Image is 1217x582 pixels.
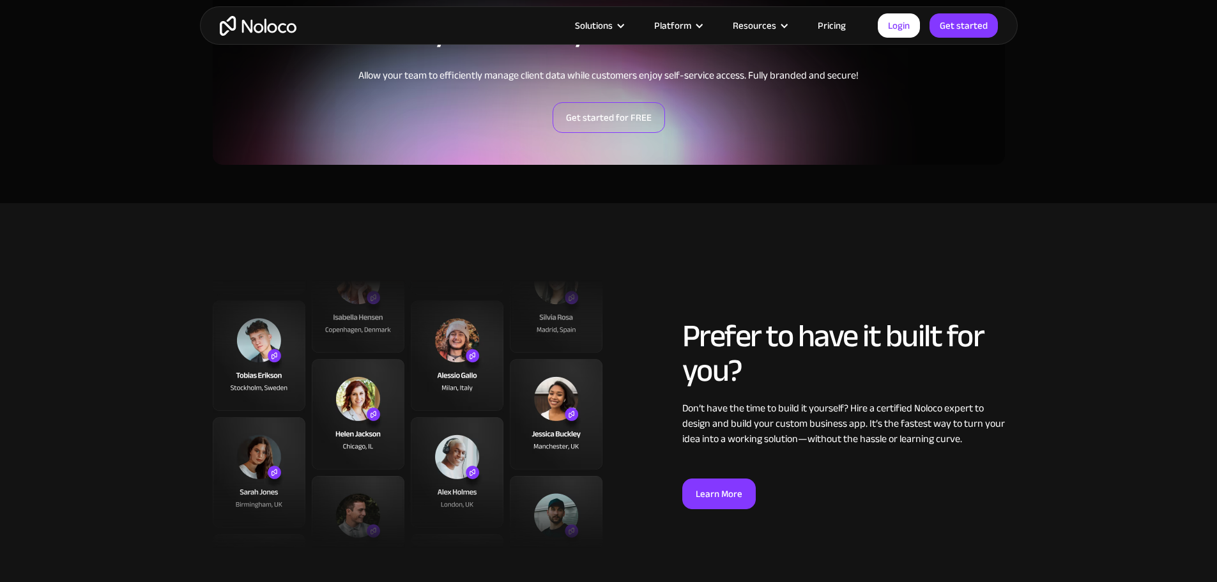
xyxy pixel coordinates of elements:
[802,17,862,34] a: Pricing
[878,13,920,38] a: Login
[682,401,1005,447] div: Don’t have the time to build it yourself? Hire a certified Noloco expert to design and build your...
[559,17,638,34] div: Solutions
[213,68,1005,83] div: Allow your team to efficiently manage client data while customers enjoy self-service access. Full...
[553,102,665,133] a: Get started for FREE
[682,479,756,509] a: Learn More
[654,17,691,34] div: Platform
[220,16,296,36] a: home
[682,319,1005,388] h2: Prefer to have it built for you?
[575,17,613,34] div: Solutions
[733,17,776,34] div: Resources
[638,17,717,34] div: Platform
[930,13,998,38] a: Get started
[717,17,802,34] div: Resources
